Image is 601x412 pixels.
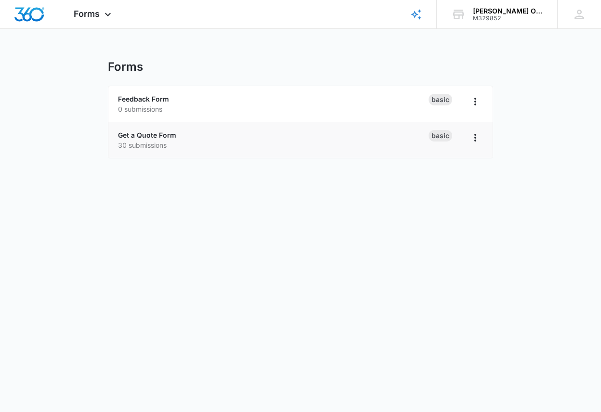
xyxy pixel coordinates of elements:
[429,94,452,105] div: Basic
[473,15,543,22] div: account id
[118,95,169,103] a: Feedback Form
[468,130,483,145] button: Overflow Menu
[118,104,429,114] p: 0 submissions
[118,140,429,150] p: 30 submissions
[118,131,176,139] a: Get a Quote Form
[468,94,483,109] button: Overflow Menu
[108,60,143,74] h1: Forms
[429,130,452,142] div: Basic
[473,7,543,15] div: account name
[74,9,100,19] span: Forms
